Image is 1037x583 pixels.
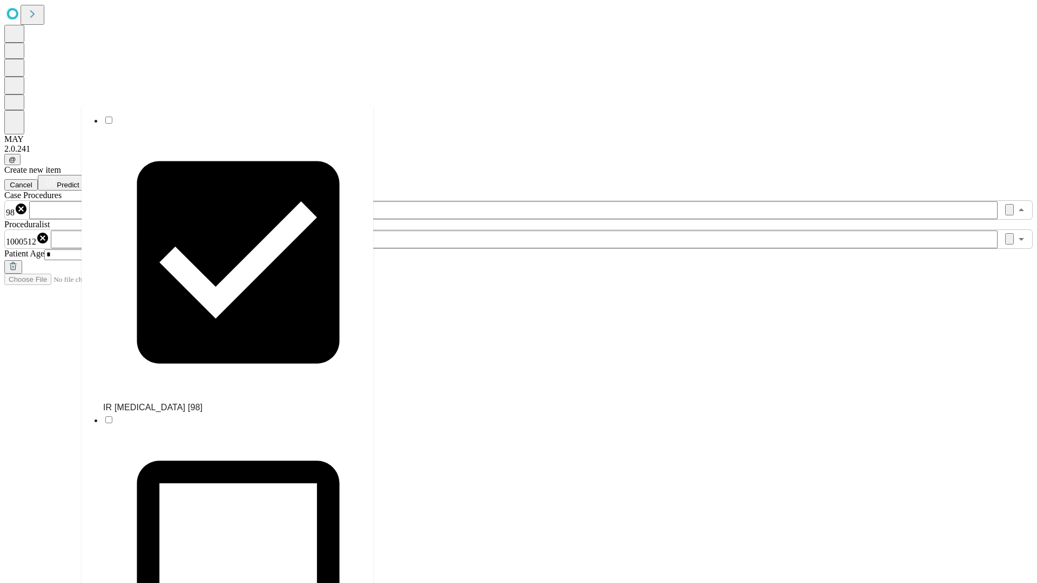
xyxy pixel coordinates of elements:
span: IR [MEDICAL_DATA] [98] [103,403,203,412]
span: Patient Age [4,249,44,258]
button: Cancel [4,179,38,191]
span: Predict [57,181,79,189]
div: 1000512 [6,232,49,247]
button: Predict [38,175,87,191]
div: 98 [6,202,28,218]
button: Clear [1005,233,1014,245]
span: 98 [6,208,15,217]
button: Clear [1005,204,1014,215]
button: Close [1014,202,1029,218]
span: 1000512 [6,237,36,246]
span: Cancel [10,181,32,189]
span: @ [9,155,16,164]
div: MAY [4,134,1033,144]
div: 2.0.241 [4,144,1033,154]
span: Proceduralist [4,220,50,229]
span: Create new item [4,165,61,174]
button: @ [4,154,21,165]
button: Open [1014,232,1029,247]
span: Scheduled Procedure [4,191,62,200]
